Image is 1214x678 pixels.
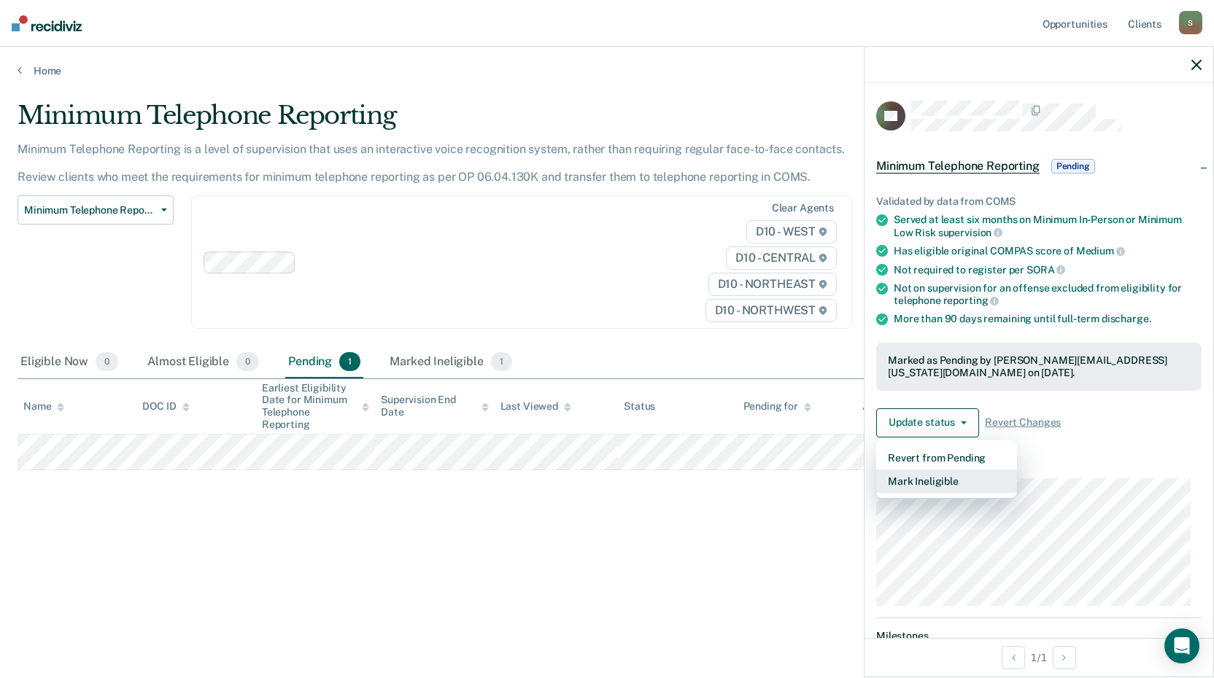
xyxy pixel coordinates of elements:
div: Has eligible original COMPAS score of [894,244,1202,257]
dt: Milestones [876,630,1202,642]
span: Minimum Telephone Reporting [876,159,1040,174]
div: Status [624,400,655,413]
div: Marked as Pending by [PERSON_NAME][EMAIL_ADDRESS][US_STATE][DOMAIN_NAME] on [DATE]. [888,354,1190,379]
span: D10 - WEST [746,220,837,243]
div: Minimum Telephone Reporting [18,101,928,142]
span: Minimum Telephone Reporting [24,204,155,217]
div: Assigned to [862,400,931,413]
div: Pending for [743,400,811,413]
button: Mark Ineligible [876,469,1017,493]
span: Pending [1051,159,1095,174]
div: Last Viewed [500,400,571,413]
span: 0 [236,352,259,371]
img: Recidiviz [12,15,82,31]
div: S [1179,11,1202,34]
span: 0 [96,352,118,371]
div: 1 / 1 [865,638,1213,677]
div: More than 90 days remaining until full-term [894,313,1202,325]
span: SORA [1027,264,1065,276]
dt: Supervision [876,461,1202,473]
div: DOC ID [142,400,189,413]
span: Medium [1076,245,1125,257]
div: Not on supervision for an offense excluded from eligibility for telephone [894,282,1202,307]
span: 1 [339,352,360,371]
p: Minimum Telephone Reporting is a level of supervision that uses an interactive voice recognition ... [18,142,845,184]
div: Name [23,400,64,413]
span: D10 - NORTHWEST [705,299,837,322]
div: Open Intercom Messenger [1164,628,1199,663]
a: Home [18,64,1196,77]
div: Eligible Now [18,346,121,378]
div: Marked Ineligible [387,346,515,378]
span: supervision [938,227,1002,238]
button: Revert from Pending [876,446,1017,469]
div: Earliest Eligibility Date for Minimum Telephone Reporting [262,382,369,431]
div: Supervision End Date [381,394,488,418]
span: D10 - CENTRAL [726,246,837,270]
div: Almost Eligible [144,346,262,378]
button: Next Opportunity [1053,646,1076,669]
div: Pending [285,346,363,378]
div: Clear agents [772,202,834,214]
div: Validated by data from COMS [876,195,1202,208]
span: Revert Changes [985,416,1061,429]
button: Previous Opportunity [1002,646,1025,669]
span: D10 - NORTHEAST [708,273,837,296]
span: reporting [943,295,1000,306]
div: Minimum Telephone ReportingPending [865,143,1213,190]
span: discharge. [1102,313,1151,324]
button: Update status [876,408,979,437]
div: Not required to register per [894,263,1202,276]
div: Served at least six months on Minimum In-Person or Minimum Low Risk [894,214,1202,238]
span: 1 [491,352,512,371]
